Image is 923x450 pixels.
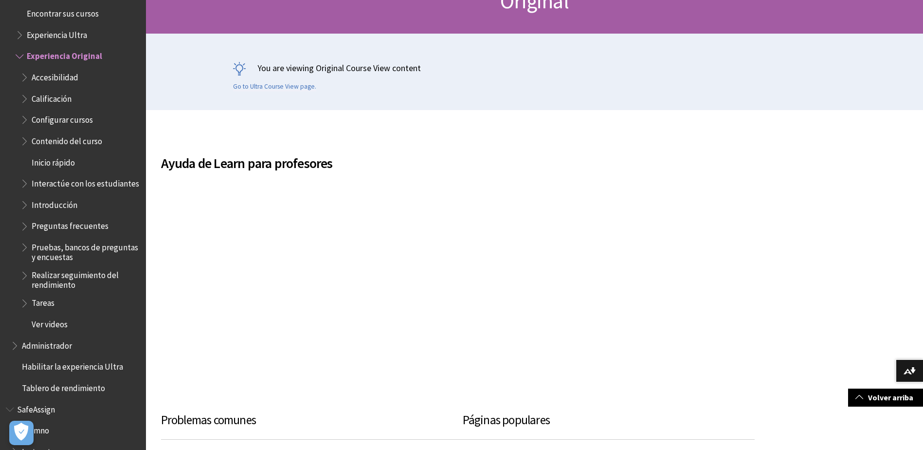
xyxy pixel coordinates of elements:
h2: Ayuda de Learn para profesores [161,141,764,173]
span: Encontrar sus cursos [27,5,99,19]
span: Tareas [32,295,54,308]
span: Habilitar la experiencia Ultra [22,359,123,372]
button: Abrir preferencias [9,421,34,445]
span: Inicio rápido [32,154,75,168]
span: Introducción [32,197,77,210]
span: Contenido del curso [32,133,102,146]
span: Administrador [22,337,72,351]
span: Realizar seguimiento del rendimiento [32,267,139,290]
span: Ver videos [32,316,68,329]
p: You are viewing Original Course View content [233,62,836,74]
h3: Páginas populares [463,411,755,440]
span: Accesibilidad [32,69,78,82]
span: SafeAssign [17,401,55,414]
span: Experiencia Ultra [27,27,87,40]
iframe: Learn Help for Instructors [161,180,463,350]
span: Calificación [32,91,72,104]
h3: Problemas comunes [161,411,463,440]
span: Configurar cursos [32,112,93,125]
a: Volver arriba [848,389,923,407]
span: Preguntas frecuentes [32,218,109,231]
span: Tablero de rendimiento [22,380,105,393]
span: Interactúe con los estudiantes [32,175,139,188]
span: Experiencia Original [27,48,102,61]
span: Alumno [22,423,49,436]
a: Go to Ultra Course View page. [233,82,316,91]
span: Pruebas, bancos de preguntas y encuestas [32,239,139,262]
